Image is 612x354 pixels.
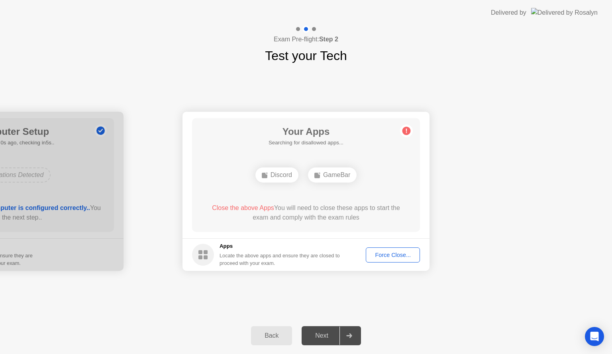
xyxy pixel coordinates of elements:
[369,252,417,258] div: Force Close...
[251,326,292,345] button: Back
[585,327,604,346] div: Open Intercom Messenger
[304,332,339,339] div: Next
[269,139,343,147] h5: Searching for disallowed apps...
[220,242,340,250] h5: Apps
[253,332,290,339] div: Back
[212,204,274,211] span: Close the above Apps
[531,8,598,17] img: Delivered by Rosalyn
[308,167,357,183] div: GameBar
[319,36,338,43] b: Step 2
[302,326,361,345] button: Next
[265,46,347,65] h1: Test your Tech
[366,247,420,263] button: Force Close...
[255,167,298,183] div: Discord
[491,8,526,18] div: Delivered by
[274,35,338,44] h4: Exam Pre-flight:
[269,124,343,139] h1: Your Apps
[204,203,409,222] div: You will need to close these apps to start the exam and comply with the exam rules
[220,252,340,267] div: Locate the above apps and ensure they are closed to proceed with your exam.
